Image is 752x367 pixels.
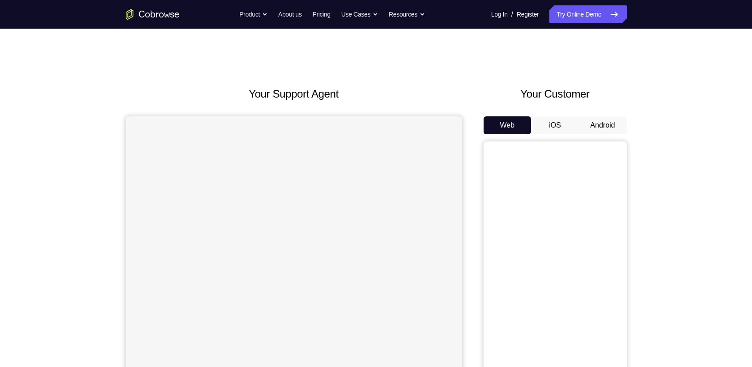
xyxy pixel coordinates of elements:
button: Web [484,116,531,134]
h2: Your Support Agent [126,86,462,102]
button: Use Cases [341,5,378,23]
a: Go to the home page [126,9,179,20]
button: Resources [389,5,425,23]
a: Register [517,5,539,23]
a: About us [278,5,302,23]
button: Android [579,116,627,134]
h2: Your Customer [484,86,627,102]
span: / [511,9,513,20]
button: Product [239,5,268,23]
a: Pricing [312,5,330,23]
a: Log In [491,5,508,23]
a: Try Online Demo [549,5,626,23]
button: iOS [531,116,579,134]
